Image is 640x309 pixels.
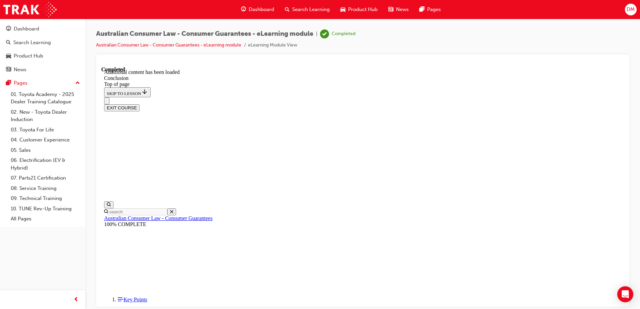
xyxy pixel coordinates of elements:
a: News [3,64,83,76]
span: Australian Consumer Law - Consumer Guarantees - eLearning module [96,30,313,38]
button: SKIP TO LESSON [3,21,49,31]
span: car-icon [6,53,11,59]
a: search-iconSearch Learning [279,3,335,16]
span: SKIP TO LESSON [5,24,47,29]
button: Open search menu [3,135,12,142]
button: Pages [3,77,83,89]
span: car-icon [340,5,345,14]
span: search-icon [285,5,290,14]
span: | [316,30,317,38]
span: pages-icon [6,80,11,86]
span: Product Hub [348,6,378,13]
div: Top of page [3,15,520,21]
button: EXIT COURSE [3,38,38,45]
a: 05. Sales [8,145,83,156]
button: DashboardSearch LearningProduct HubNews [3,21,83,77]
span: guage-icon [241,5,246,14]
div: Search Learning [13,39,51,46]
span: learningRecordVerb_COMPLETE-icon [320,29,329,38]
span: Pages [427,6,441,13]
button: Close search menu [66,142,75,149]
span: search-icon [6,40,11,46]
a: 01. Toyota Academy - 2025 Dealer Training Catalogue [8,89,83,107]
div: Dashboard [14,25,39,33]
div: Additional content has been loaded [3,3,520,9]
span: prev-icon [74,296,79,304]
div: News [14,66,26,74]
a: 07. Parts21 Certification [8,173,83,183]
a: 02. New - Toyota Dealer Induction [8,107,83,125]
span: news-icon [6,67,11,73]
span: Dashboard [249,6,274,13]
span: DM [627,6,635,13]
span: guage-icon [6,26,11,32]
span: up-icon [75,79,80,88]
span: pages-icon [419,5,424,14]
input: Search [7,142,66,149]
a: All Pages [8,214,83,224]
a: 06. Electrification (EV & Hybrid) [8,155,83,173]
a: news-iconNews [383,3,414,16]
a: 04. Customer Experience [8,135,83,145]
a: 08. Service Training [8,183,83,194]
button: Close navigation menu [3,31,8,38]
a: Dashboard [3,23,83,35]
a: car-iconProduct Hub [335,3,383,16]
img: Trak [3,2,57,17]
a: Search Learning [3,36,83,49]
div: Open Intercom Messenger [617,286,633,302]
div: Conclusion [3,9,520,15]
div: Completed [332,31,355,37]
a: pages-iconPages [414,3,446,16]
button: DM [625,4,637,15]
div: 100% COMPLETE [3,155,520,161]
a: Australian Consumer Law - Consumer Guarantees [3,149,111,154]
a: 03. Toyota For Life [8,125,83,135]
div: Product Hub [14,52,43,60]
div: Pages [14,79,27,87]
a: Australian Consumer Law - Consumer Guarantees - eLearning module [96,42,241,48]
li: eLearning Module View [248,41,297,49]
span: Search Learning [292,6,330,13]
span: news-icon [388,5,393,14]
a: 10. TUNE Rev-Up Training [8,204,83,214]
span: News [396,6,409,13]
a: guage-iconDashboard [236,3,279,16]
a: 09. Technical Training [8,193,83,204]
a: Product Hub [3,50,83,62]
